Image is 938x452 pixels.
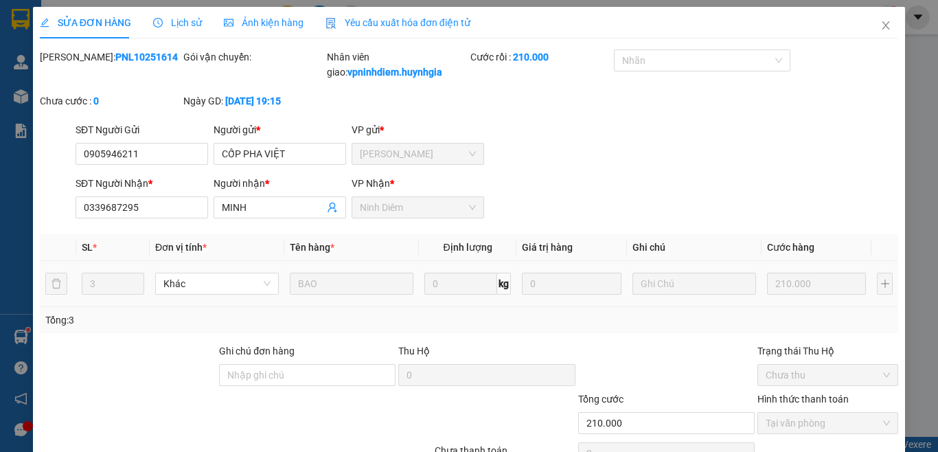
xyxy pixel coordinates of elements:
input: 0 [522,273,621,295]
div: SĐT Người Gửi [76,122,208,137]
span: picture [224,18,233,27]
span: Yêu cầu xuất hóa đơn điện tử [325,17,470,28]
span: clock-circle [153,18,163,27]
span: Tại văn phòng [766,413,890,433]
div: VP gửi [352,122,484,137]
div: Cước rồi : [470,49,611,65]
span: Ảnh kiện hàng [224,17,304,28]
span: SL [82,242,93,253]
b: 0 [93,95,99,106]
div: Gói vận chuyển: [183,49,324,65]
span: Tên hàng [290,242,334,253]
th: Ghi chú [627,234,762,261]
div: Trạng thái Thu Hộ [757,343,898,359]
span: Lịch sử [153,17,202,28]
button: Close [867,7,905,45]
b: PNL10251614 [115,52,178,63]
button: plus [877,273,893,295]
span: Chưa thu [766,365,890,385]
span: Ninh Diêm [360,197,476,218]
span: user-add [327,202,338,213]
span: Giá trị hàng [522,242,573,253]
span: edit [40,18,49,27]
span: Thu Hộ [398,346,430,357]
label: Hình thức thanh toán [757,394,849,405]
div: Người nhận [214,176,346,191]
input: 0 [767,273,866,295]
div: Người gửi [214,122,346,137]
span: kg [497,273,511,295]
b: 210.000 [513,52,549,63]
button: delete [45,273,67,295]
div: Tổng: 3 [45,313,363,328]
div: SĐT Người Nhận [76,176,208,191]
input: Ghi chú đơn hàng [219,364,396,386]
span: Khác [163,273,271,294]
label: Ghi chú đơn hàng [219,346,295,357]
span: Đơn vị tính [155,242,207,253]
span: VP Nhận [352,178,390,189]
span: SỬA ĐƠN HÀNG [40,17,131,28]
div: Nhân viên giao: [327,49,468,80]
input: Ghi Chú [632,273,756,295]
span: Định lượng [443,242,492,253]
b: [DATE] 19:15 [225,95,281,106]
div: [PERSON_NAME]: [40,49,181,65]
span: Cước hàng [767,242,814,253]
div: Ngày GD: [183,93,324,109]
b: vpninhdiem.huynhgia [347,67,442,78]
img: icon [325,18,336,29]
input: VD: Bàn, Ghế [290,273,413,295]
span: Tổng cước [578,394,624,405]
span: close [880,20,891,31]
span: Phạm Ngũ Lão [360,144,476,164]
div: Chưa cước : [40,93,181,109]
